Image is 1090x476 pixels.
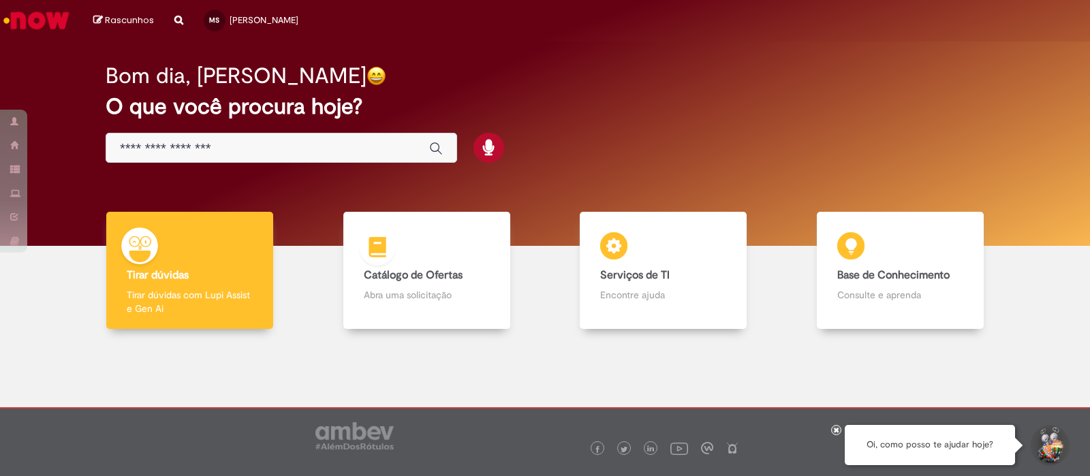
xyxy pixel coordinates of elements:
[670,439,688,457] img: logo_footer_youtube.png
[93,14,154,27] a: Rascunhos
[621,446,627,453] img: logo_footer_twitter.png
[364,268,463,282] b: Catálogo de Ofertas
[837,268,950,282] b: Base de Conhecimento
[545,212,782,330] a: Serviços de TI Encontre ajuda
[209,16,219,25] span: MS
[647,445,654,454] img: logo_footer_linkedin.png
[127,288,253,315] p: Tirar dúvidas com Lupi Assist e Gen Ai
[845,425,1015,465] div: Oi, como posso te ajudar hoje?
[309,212,546,330] a: Catálogo de Ofertas Abra uma solicitação
[1029,425,1070,466] button: Iniciar Conversa de Suporte
[782,212,1019,330] a: Base de Conhecimento Consulte e aprenda
[701,442,713,454] img: logo_footer_workplace.png
[106,64,367,88] h2: Bom dia, [PERSON_NAME]
[1,7,72,34] img: ServiceNow
[230,14,298,26] span: [PERSON_NAME]
[364,288,490,302] p: Abra uma solicitação
[367,66,386,86] img: happy-face.png
[837,288,963,302] p: Consulte e aprenda
[315,422,394,449] img: logo_footer_ambev_rotulo_gray.png
[594,446,601,453] img: logo_footer_facebook.png
[105,14,154,27] span: Rascunhos
[72,212,309,330] a: Tirar dúvidas Tirar dúvidas com Lupi Assist e Gen Ai
[726,442,738,454] img: logo_footer_naosei.png
[600,268,670,282] b: Serviços de TI
[600,288,726,302] p: Encontre ajuda
[127,268,189,282] b: Tirar dúvidas
[106,95,984,118] h2: O que você procura hoje?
